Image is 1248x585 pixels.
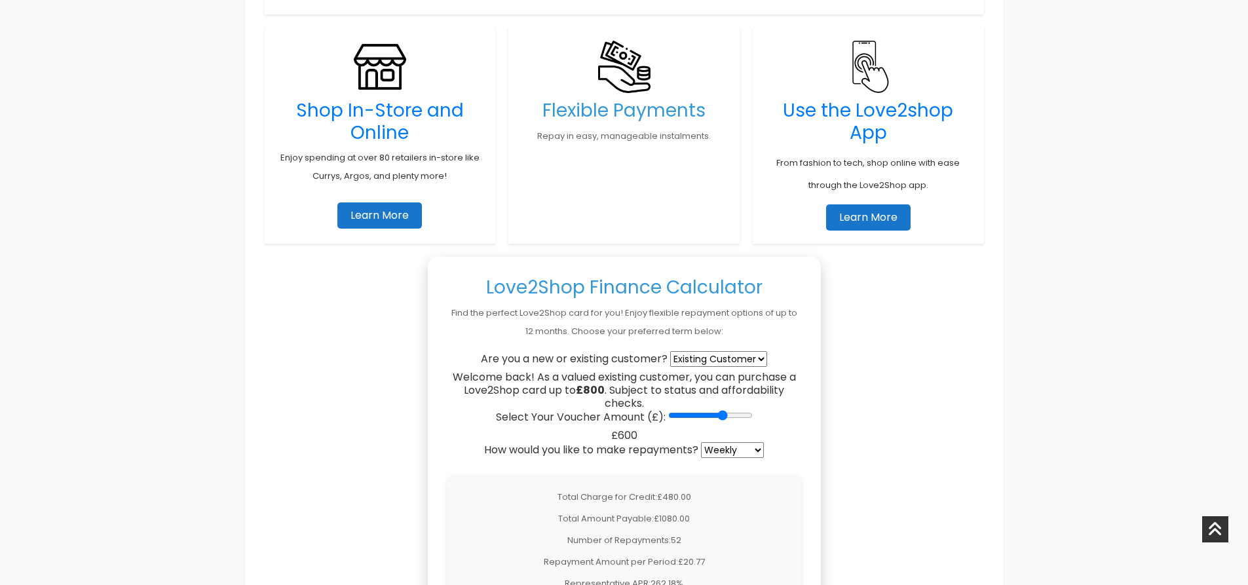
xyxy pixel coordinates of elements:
a: Use the Love2shop App [783,98,953,145]
img: Shop Anywhere [354,41,406,93]
p: Repay in easy, manageable instalments. [521,127,727,145]
p: Repayment Amount per Period: [457,553,791,571]
a: Shop In-Store and Online [296,98,464,145]
strong: £800 [576,383,605,398]
a: From fashion to tech, shop online with ease through the Love2Shop app. [776,147,960,195]
span: From fashion to tech, shop online with ease through the Love2Shop app. [776,157,960,191]
span: £20.77 [678,556,705,568]
h3: Flexible Payments [521,100,727,122]
label: How would you like to make repayments? [484,443,698,457]
label: Are you a new or existing customer? [481,352,668,366]
a: Enjoy spending at over 80 retailers in-store like Currys, Argos, and plenty more! [280,151,480,182]
div: Welcome back! As a valued existing customer, you can purchase a Love2Shop card up to . Subject to... [447,371,801,410]
label: Select Your Voucher Amount (£): [496,411,666,424]
span: £1080.00 [654,512,690,525]
p: Number of Repayments: [457,531,791,550]
h3: Love2Shop Finance Calculator [447,276,801,299]
a: Learn More [826,204,911,231]
span: £480.00 [657,491,691,503]
p: Find the perfect Love2Shop card for you! Enjoy flexible repayment options of up to 12 months. Cho... [447,304,801,341]
p: Total Charge for Credit: [457,488,791,506]
p: Total Amount Payable: [457,510,791,528]
div: £600 [447,429,801,442]
span: 52 [671,534,681,546]
img: Flexible Payments [842,41,894,93]
a: Learn More [337,202,422,229]
img: Flexible Payments [598,41,651,93]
